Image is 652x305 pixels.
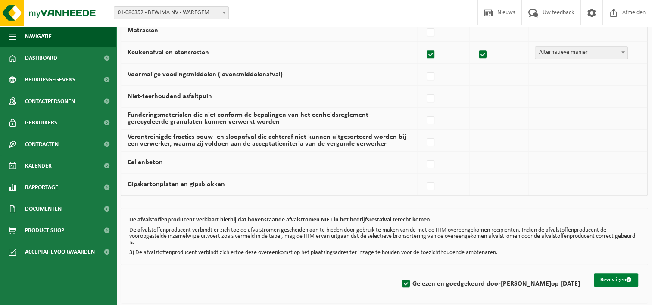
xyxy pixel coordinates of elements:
[25,26,52,47] span: Navigatie
[128,134,406,147] label: Verontreinigde fracties bouw- en sloopafval die achteraf niet kunnen uitgesorteerd worden bij een...
[25,90,75,112] span: Contactpersonen
[128,27,158,34] label: Matrassen
[400,277,580,290] label: Gelezen en goedgekeurd door op [DATE]
[128,159,163,166] label: Cellenbeton
[25,177,58,198] span: Rapportage
[114,7,228,19] span: 01-086352 - BEWIMA NV - WAREGEM
[128,71,283,78] label: Voormalige voedingsmiddelen (levensmiddelenafval)
[535,46,628,59] span: Alternatieve manier
[535,47,627,59] span: Alternatieve manier
[129,217,432,223] b: De afvalstoffenproducent verklaart hierbij dat bovenstaande afvalstromen NIET in het bedrijfsrest...
[25,112,57,134] span: Gebruikers
[129,250,639,256] p: 3) De afvalstoffenproducent verbindt zich ertoe deze overeenkomst op het plaatsingsadres ter inza...
[114,6,229,19] span: 01-086352 - BEWIMA NV - WAREGEM
[501,280,551,287] strong: [PERSON_NAME]
[25,134,59,155] span: Contracten
[128,49,209,56] label: Keukenafval en etensresten
[25,241,95,263] span: Acceptatievoorwaarden
[25,220,64,241] span: Product Shop
[25,69,75,90] span: Bedrijfsgegevens
[25,198,62,220] span: Documenten
[129,227,639,246] p: De afvalstoffenproducent verbindt er zich toe de afvalstromen gescheiden aan te bieden door gebru...
[128,181,225,188] label: Gipskartonplaten en gipsblokken
[25,47,57,69] span: Dashboard
[128,93,212,100] label: Niet-teerhoudend asfaltpuin
[594,273,638,287] button: Bevestigen
[25,155,52,177] span: Kalender
[128,112,368,125] label: Funderingsmaterialen die niet conform de bepalingen van het eenheidsreglement gerecycleerde granu...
